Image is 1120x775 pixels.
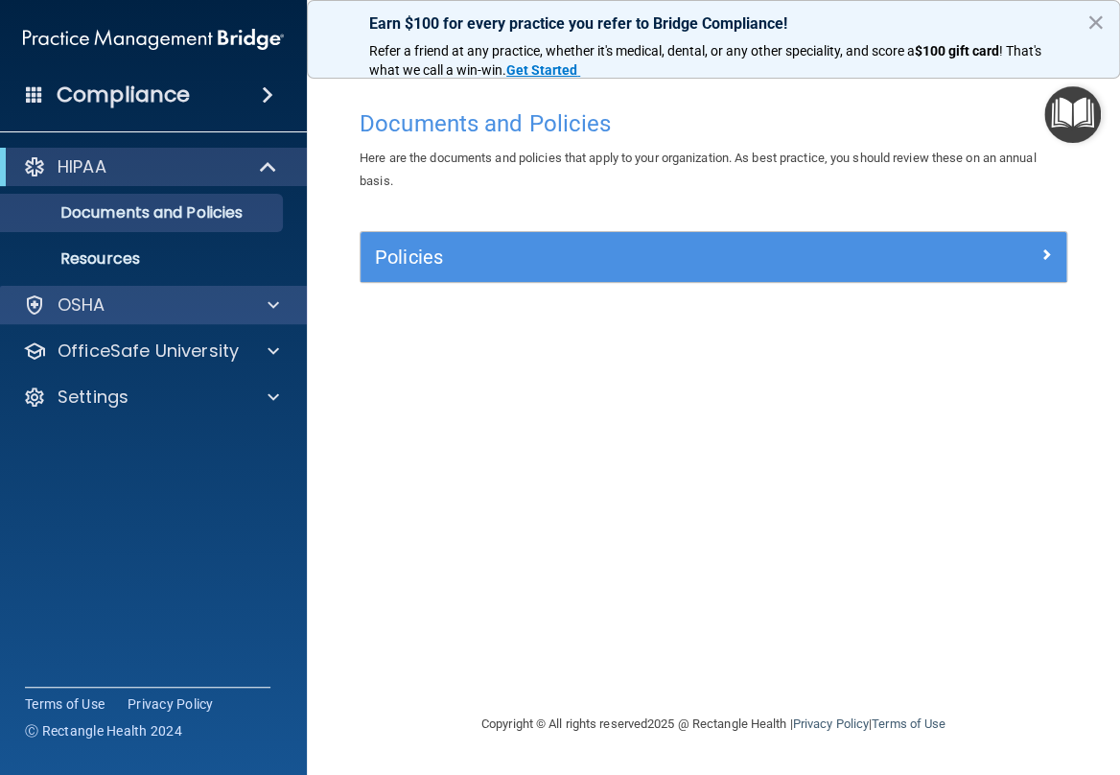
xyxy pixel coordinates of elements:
p: Documents and Policies [12,203,274,223]
strong: $100 gift card [915,43,999,59]
a: Settings [23,386,279,409]
span: Refer a friend at any practice, whether it's medical, dental, or any other speciality, and score a [369,43,915,59]
span: Ⓒ Rectangle Health 2024 [25,721,182,740]
h4: Documents and Policies [360,111,1067,136]
a: OfficeSafe University [23,340,279,363]
div: Copyright © All rights reserved 2025 @ Rectangle Health | | [363,693,1063,755]
a: Privacy Policy [128,694,214,714]
a: HIPAA [23,155,278,178]
a: OSHA [23,294,279,317]
p: OfficeSafe University [58,340,239,363]
a: Terms of Use [25,694,105,714]
h4: Compliance [57,82,190,108]
p: Settings [58,386,128,409]
a: Policies [375,242,1052,272]
button: Close [1086,7,1105,37]
p: OSHA [58,294,105,317]
p: Earn $100 for every practice you refer to Bridge Compliance! [369,14,1058,33]
strong: Get Started [506,62,577,78]
p: HIPAA [58,155,106,178]
h5: Policies [375,247,875,268]
button: Open Resource Center [1044,86,1101,143]
p: Resources [12,249,274,269]
img: PMB logo [23,20,284,59]
span: ! That's what we call a win-win. [369,43,1044,78]
a: Get Started [506,62,580,78]
span: Here are the documents and policies that apply to your organization. As best practice, you should... [360,151,1036,188]
a: Privacy Policy [792,716,868,731]
a: Terms of Use [872,716,945,731]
